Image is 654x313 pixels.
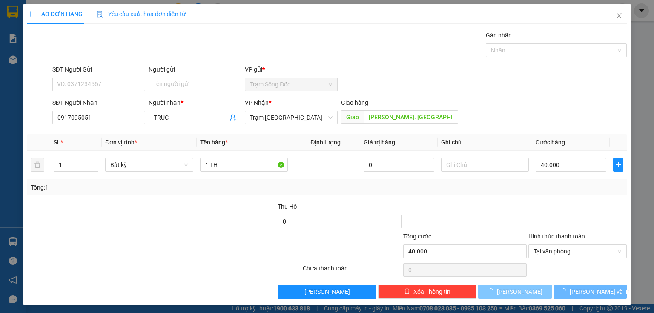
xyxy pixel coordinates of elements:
div: VP gửi [245,65,338,74]
button: [PERSON_NAME] [478,285,552,299]
div: SĐT Người Nhận [52,98,145,107]
th: Ghi chú [438,134,532,151]
span: Trạm Sài Gòn [250,111,333,124]
span: VP Nhận [245,99,269,106]
span: SL [54,139,60,146]
label: Gán nhãn [486,32,512,39]
input: Ghi Chú [441,158,529,172]
input: Dọc đường [364,110,458,124]
div: SĐT Người Gửi [52,65,145,74]
span: plus [27,11,33,17]
label: Hình thức thanh toán [528,233,585,240]
span: Tên hàng [200,139,228,146]
span: Trạm Sông Đốc [250,78,333,91]
span: Đơn vị tính [105,139,137,146]
div: Người gửi [149,65,241,74]
span: TẠO ĐƠN HÀNG [27,11,83,17]
input: 0 [364,158,434,172]
button: delete [31,158,44,172]
span: loading [488,288,497,294]
span: Giao [341,110,364,124]
div: Tổng: 1 [31,183,253,192]
span: Giao hàng [341,99,368,106]
span: plus [614,161,623,168]
div: Chưa thanh toán [302,264,402,279]
span: delete [404,288,410,295]
span: Tổng cước [403,233,431,240]
span: loading [560,288,570,294]
button: deleteXóa Thông tin [378,285,476,299]
button: [PERSON_NAME] và In [554,285,627,299]
span: Định lượng [310,139,341,146]
span: Yêu cầu xuất hóa đơn điện tử [96,11,186,17]
span: Tại văn phòng [534,245,622,258]
span: Xóa Thông tin [413,287,450,296]
span: Giá trị hàng [364,139,395,146]
button: plus [613,158,623,172]
span: [PERSON_NAME] [304,287,350,296]
span: Bất kỳ [110,158,188,171]
div: Người nhận [149,98,241,107]
span: close [616,12,622,19]
button: Close [607,4,631,28]
span: user-add [229,114,236,121]
span: [PERSON_NAME] [497,287,542,296]
span: Thu Hộ [278,203,297,210]
button: [PERSON_NAME] [278,285,376,299]
span: [PERSON_NAME] và In [570,287,629,296]
img: icon [96,11,103,18]
span: Cước hàng [536,139,565,146]
input: VD: Bàn, Ghế [200,158,288,172]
